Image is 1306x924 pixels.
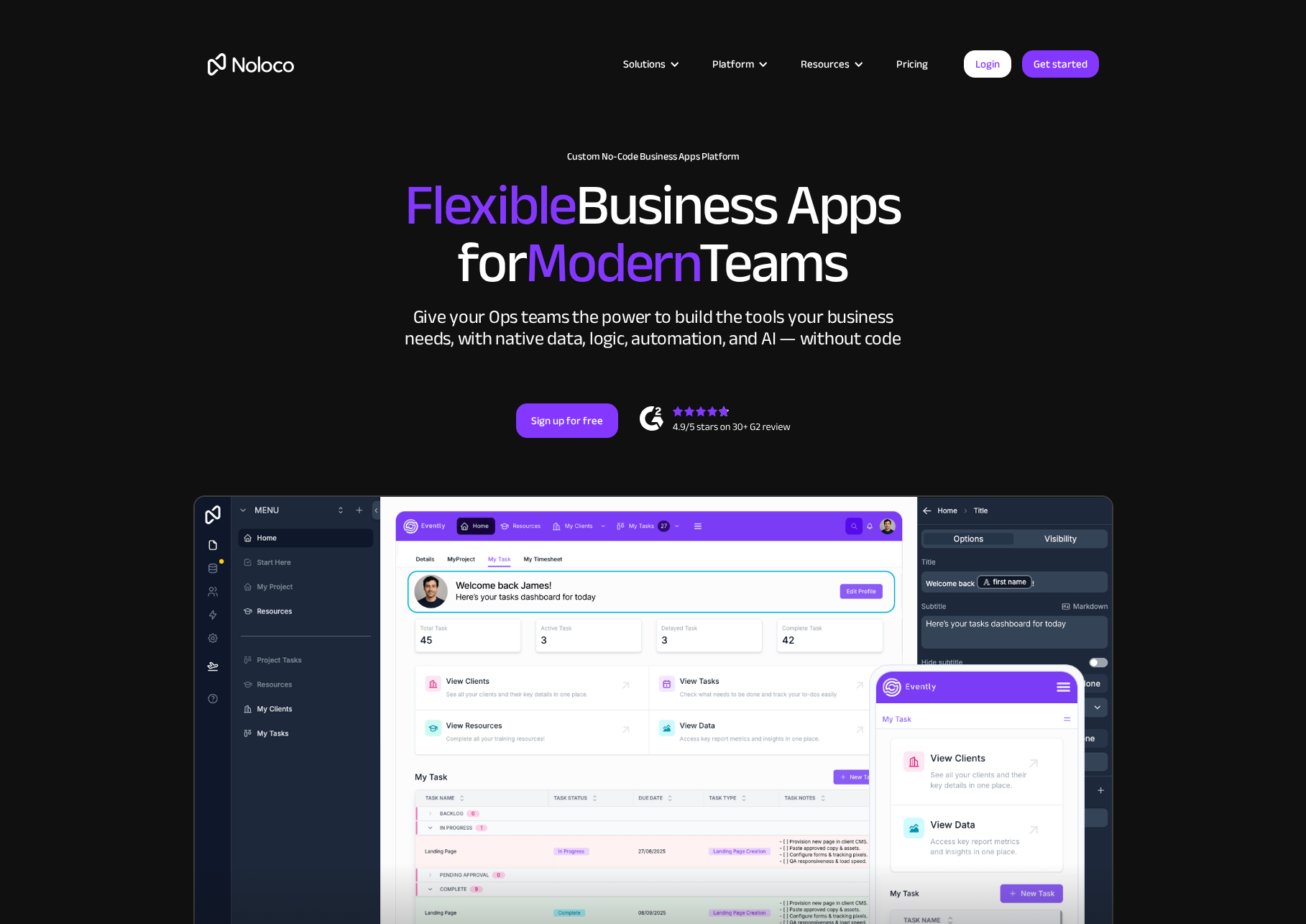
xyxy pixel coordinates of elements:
[623,55,666,73] div: Solutions
[694,55,783,73] div: Platform
[405,152,576,259] span: Flexible
[208,151,1099,163] h1: Custom No-Code Business Apps Platform
[516,403,618,438] a: Sign up for free
[878,55,946,73] a: Pricing
[402,306,905,349] div: Give your Ops teams the power to build the tools your business needs, with native data, logic, au...
[605,55,694,73] div: Solutions
[208,53,294,76] a: home
[1022,50,1099,78] a: Get started
[964,50,1011,78] a: Login
[801,55,850,73] div: Resources
[783,55,878,73] div: Resources
[208,177,1099,292] h2: Business Apps for Teams
[525,209,699,316] span: Modern
[712,55,754,73] div: Platform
